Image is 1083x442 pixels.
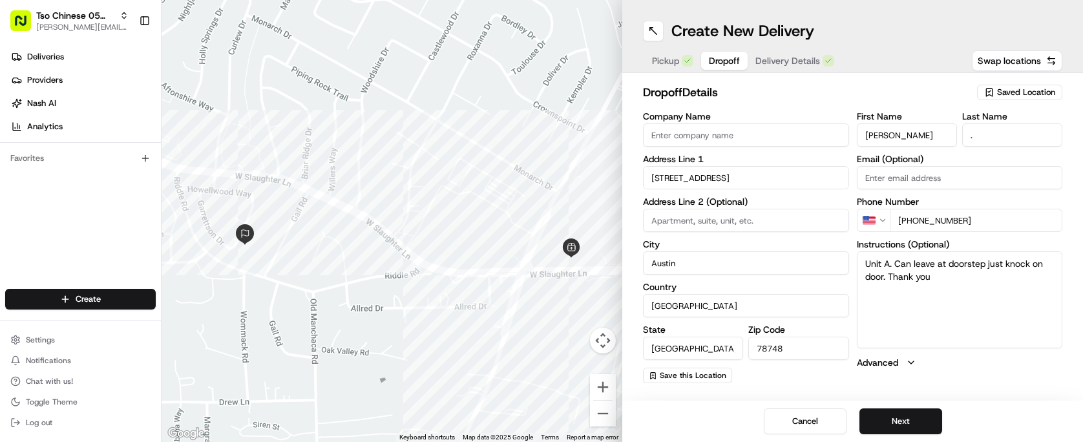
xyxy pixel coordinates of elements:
input: Enter email address [857,166,1063,189]
button: Toggle Theme [5,393,156,411]
img: Nash [13,13,39,39]
button: Save this Location [643,368,732,383]
button: Tso Chinese 05 [PERSON_NAME] [36,9,114,22]
button: Zoom in [590,374,616,400]
label: Country [643,282,849,291]
button: Settings [5,331,156,349]
label: Advanced [857,356,898,369]
span: Nash AI [27,98,56,109]
input: Enter state [643,337,743,360]
input: Clear [34,83,213,97]
button: Keyboard shortcuts [399,433,455,442]
a: 💻API Documentation [104,182,213,205]
label: City [643,240,849,249]
button: Log out [5,414,156,432]
span: Deliveries [27,51,64,63]
a: Analytics [5,116,161,137]
a: Terms [541,434,559,441]
label: State [643,325,743,334]
a: Open this area in Google Maps (opens a new window) [165,425,207,442]
textarea: Unit A. Can leave at doorstep just knock on door. Thank you [857,251,1063,348]
input: Enter country [643,294,849,317]
a: Report a map error [567,434,618,441]
div: We're available if you need us! [44,136,163,147]
span: Pickup [652,54,679,67]
label: Instructions (Optional) [857,240,1063,249]
span: Chat with us! [26,376,73,386]
span: Log out [26,417,52,428]
button: Zoom out [590,401,616,426]
input: Enter first name [857,123,957,147]
input: Enter zip code [748,337,848,360]
button: Advanced [857,356,1063,369]
label: Phone Number [857,197,1063,206]
button: Notifications [5,352,156,370]
a: 📗Knowledge Base [8,182,104,205]
h1: Create New Delivery [671,21,814,41]
input: Enter phone number [890,209,1063,232]
button: Next [859,408,942,434]
span: Analytics [27,121,63,132]
label: Last Name [962,112,1062,121]
button: Saved Location [977,83,1062,101]
span: API Documentation [122,187,207,200]
span: Saved Location [997,87,1055,98]
input: Enter city [643,251,849,275]
label: First Name [857,112,957,121]
span: Settings [26,335,55,345]
label: Address Line 2 (Optional) [643,197,849,206]
span: Knowledge Base [26,187,99,200]
span: Pylon [129,219,156,229]
span: Toggle Theme [26,397,78,407]
button: Swap locations [972,50,1062,71]
div: Start new chat [44,123,212,136]
img: 1736555255976-a54dd68f-1ca7-489b-9aae-adbdc363a1c4 [13,123,36,147]
div: 💻 [109,189,120,199]
div: 📗 [13,189,23,199]
span: Notifications [26,355,71,366]
label: Zip Code [748,325,848,334]
button: Map camera controls [590,328,616,353]
span: Create [76,293,101,305]
input: Enter last name [962,123,1062,147]
img: Google [165,425,207,442]
button: Chat with us! [5,372,156,390]
div: Favorites [5,148,156,169]
span: Providers [27,74,63,86]
span: Delivery Details [755,54,820,67]
label: Email (Optional) [857,154,1063,163]
a: Deliveries [5,47,161,67]
span: Swap locations [978,54,1041,67]
label: Address Line 1 [643,154,849,163]
input: Enter company name [643,123,849,147]
button: Start new chat [220,127,235,143]
p: Welcome 👋 [13,52,235,72]
button: [PERSON_NAME][EMAIL_ADDRESS][DOMAIN_NAME] [36,22,129,32]
span: Save this Location [660,370,726,381]
button: Create [5,289,156,310]
button: Tso Chinese 05 [PERSON_NAME][PERSON_NAME][EMAIL_ADDRESS][DOMAIN_NAME] [5,5,134,36]
span: Map data ©2025 Google [463,434,533,441]
a: Powered byPylon [91,218,156,229]
input: Enter address [643,166,849,189]
h2: dropoff Details [643,83,969,101]
label: Company Name [643,112,849,121]
input: Apartment, suite, unit, etc. [643,209,849,232]
a: Nash AI [5,93,161,114]
span: Dropoff [709,54,740,67]
button: Cancel [764,408,846,434]
a: Providers [5,70,161,90]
